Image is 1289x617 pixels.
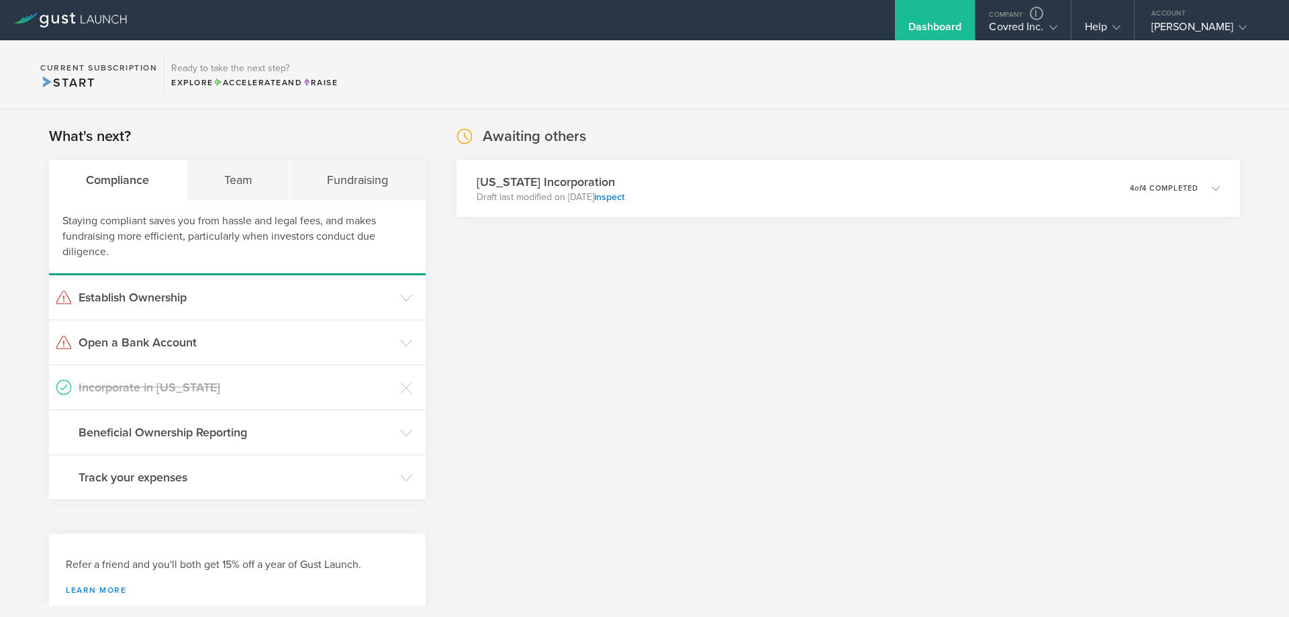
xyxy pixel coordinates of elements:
h3: Track your expenses [79,469,393,486]
div: Team [187,160,291,200]
div: Explore [171,77,338,89]
span: Accelerate [213,78,282,87]
h3: Establish Ownership [79,289,393,306]
span: Start [40,75,95,90]
h3: [US_STATE] Incorporation [477,173,624,191]
h3: Ready to take the next step? [171,64,338,73]
div: Dashboard [908,20,962,40]
p: 4 4 completed [1130,185,1198,192]
em: of [1135,184,1142,193]
div: Staying compliant saves you from hassle and legal fees, and makes fundraising more efficient, par... [49,200,426,275]
div: Help [1085,20,1120,40]
div: Compliance [49,160,187,200]
div: [PERSON_NAME] [1151,20,1266,40]
h2: Current Subscription [40,64,157,72]
h3: Open a Bank Account [79,334,393,351]
div: Ready to take the next step?ExploreAccelerateandRaise [164,54,344,95]
div: Covred Inc. [989,20,1057,40]
h2: What's next? [49,127,131,146]
span: and [213,78,303,87]
h3: Incorporate in [US_STATE] [79,379,393,396]
div: Fundraising [290,160,426,200]
h2: Awaiting others [483,127,586,146]
p: Draft last modified on [DATE] [477,191,624,204]
span: Raise [302,78,338,87]
h3: Refer a friend and you'll both get 15% off a year of Gust Launch. [66,557,409,573]
a: Learn more [66,586,409,594]
a: inspect [594,191,624,203]
h3: Beneficial Ownership Reporting [79,424,393,441]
